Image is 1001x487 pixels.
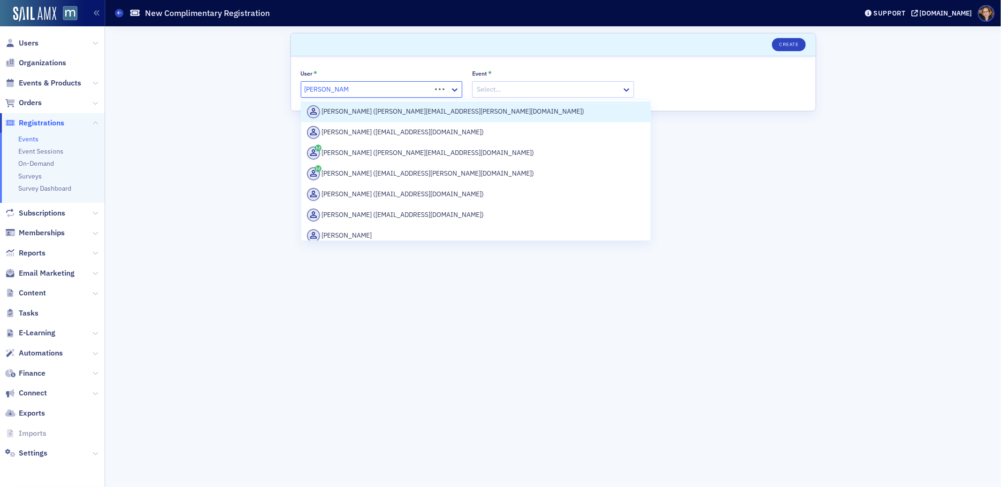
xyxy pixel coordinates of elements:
div: Support [873,9,906,17]
div: [DOMAIN_NAME] [920,9,972,17]
span: Memberships [19,228,65,238]
a: Event Sessions [18,147,63,155]
span: Orders [19,98,42,108]
a: Memberships [5,228,65,238]
a: On-Demand [18,159,54,168]
abbr: This field is required [313,70,317,78]
img: SailAMX [63,6,77,21]
a: Settings [5,448,47,458]
a: Finance [5,368,46,379]
span: Automations [19,348,63,358]
a: View Homepage [56,6,77,22]
div: [PERSON_NAME] ([PERSON_NAME][EMAIL_ADDRESS][PERSON_NAME][DOMAIN_NAME]) [307,105,645,118]
span: Subscriptions [19,208,65,218]
a: Events & Products [5,78,81,88]
div: User [301,70,313,77]
button: [DOMAIN_NAME] [911,10,976,16]
div: [PERSON_NAME] ([EMAIL_ADDRESS][DOMAIN_NAME]) [307,209,645,222]
a: Imports [5,428,46,439]
div: [PERSON_NAME] ([EMAIL_ADDRESS][PERSON_NAME][DOMAIN_NAME]) [307,167,645,180]
h1: New Complimentary Registration [145,8,270,19]
div: [PERSON_NAME] [307,229,645,242]
a: Survey Dashboard [18,184,71,193]
span: Finance [19,368,46,379]
span: Email Marketing [19,268,75,278]
a: Organizations [5,58,66,68]
a: Users [5,38,38,48]
a: Exports [5,408,45,418]
span: Profile [978,5,994,22]
span: Settings [19,448,47,458]
button: Create [772,38,805,51]
span: Exports [19,408,45,418]
a: Events [18,135,38,143]
a: Content [5,288,46,298]
div: [PERSON_NAME] ([PERSON_NAME][EMAIL_ADDRESS][DOMAIN_NAME]) [307,147,645,160]
span: Imports [19,428,46,439]
span: Events & Products [19,78,81,88]
a: Automations [5,348,63,358]
div: [PERSON_NAME] ([EMAIL_ADDRESS][DOMAIN_NAME]) [307,188,645,201]
a: Email Marketing [5,268,75,278]
span: Reports [19,248,46,258]
div: Event [472,70,487,77]
a: Subscriptions [5,208,65,218]
a: Tasks [5,308,38,318]
abbr: This field is required [488,70,492,78]
a: Registrations [5,118,64,128]
span: Users [19,38,38,48]
a: E-Learning [5,328,55,338]
span: Tasks [19,308,38,318]
div: [PERSON_NAME] ([EMAIL_ADDRESS][DOMAIN_NAME]) [307,126,645,139]
span: E-Learning [19,328,55,338]
a: Surveys [18,172,42,180]
span: Organizations [19,58,66,68]
span: Registrations [19,118,64,128]
span: Content [19,288,46,298]
span: Connect [19,388,47,398]
a: Reports [5,248,46,258]
a: Connect [5,388,47,398]
img: SailAMX [13,7,56,22]
a: Orders [5,98,42,108]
